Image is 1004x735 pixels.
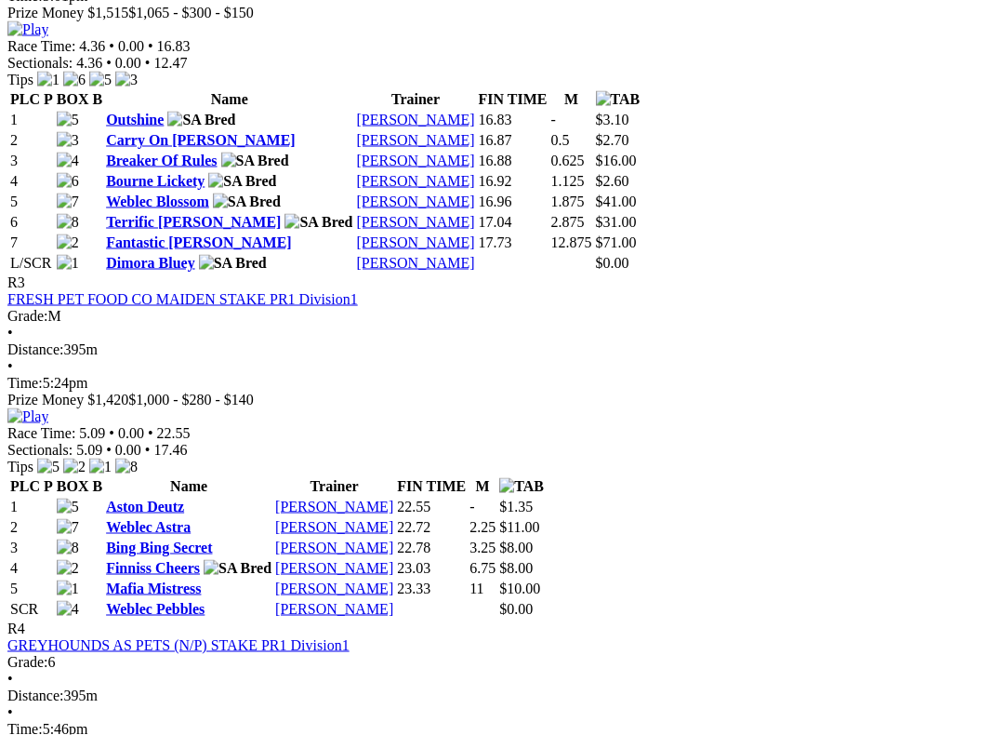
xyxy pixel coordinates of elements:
td: 23.03 [396,559,467,578]
span: $10.00 [499,581,540,596]
span: 12.47 [153,55,187,71]
span: PLC [10,478,40,494]
td: 4 [9,559,54,578]
td: L/SCR [9,254,54,273]
img: 5 [37,459,59,475]
div: Prize Money $1,420 [7,392,997,408]
a: [PERSON_NAME] [275,560,393,576]
span: Grade: [7,308,48,324]
td: 1 [9,111,54,129]
a: [PERSON_NAME] [356,132,474,148]
img: TAB [596,91,641,108]
td: 23.33 [396,580,467,598]
span: 0.00 [118,38,144,54]
a: [PERSON_NAME] [356,173,474,189]
span: 17.46 [153,442,187,458]
span: $71.00 [596,234,637,250]
td: 5 [9,193,54,211]
text: 1.125 [551,173,585,189]
td: 6 [9,213,54,232]
a: FRESH PET FOOD CO MAIDEN STAKE PR1 Division1 [7,291,358,307]
text: 0.5 [551,132,570,148]
span: 0.00 [115,55,141,71]
span: • [106,55,112,71]
span: Distance: [7,341,63,357]
span: • [148,38,153,54]
td: 16.88 [478,152,548,170]
div: 395m [7,341,997,358]
img: SA Bred [204,560,271,577]
img: SA Bred [284,214,352,231]
a: Outshine [106,112,164,127]
span: Time: [7,375,43,391]
img: 8 [115,459,138,475]
a: [PERSON_NAME] [275,601,393,617]
img: 3 [57,132,79,149]
text: - [469,499,474,514]
th: FIN TIME [396,477,467,496]
span: $31.00 [596,214,637,230]
td: 16.92 [478,172,548,191]
th: Trainer [274,477,394,496]
a: [PERSON_NAME] [275,519,393,535]
span: PLC [10,91,40,107]
span: $3.10 [596,112,629,127]
img: 3 [115,72,138,88]
span: $1,000 - $280 - $140 [128,392,254,408]
a: [PERSON_NAME] [356,234,474,250]
td: 22.72 [396,518,467,537]
text: 0.625 [551,153,585,168]
img: 5 [89,72,112,88]
img: 2 [57,234,79,251]
img: 5 [57,112,79,128]
text: 1.875 [551,194,585,209]
a: Finniss Cheers [106,560,200,576]
span: • [7,325,13,341]
text: 3.25 [469,540,495,555]
span: $16.00 [596,153,637,168]
span: 5.09 [79,425,105,441]
span: • [7,358,13,374]
th: FIN TIME [478,90,548,109]
span: $1.35 [499,499,533,514]
img: SA Bred [199,255,267,272]
img: 1 [57,581,79,597]
a: Bing Bing Secret [106,540,212,555]
td: 2 [9,518,54,537]
a: Weblec Astra [106,519,191,535]
img: 5 [57,499,79,515]
th: Name [105,477,272,496]
span: P [44,478,53,494]
a: GREYHOUNDS AS PETS (N/P) STAKE PR1 Division1 [7,637,350,653]
span: • [7,671,13,687]
img: 4 [57,153,79,169]
span: B [92,478,102,494]
span: P [44,91,53,107]
td: 16.83 [478,111,548,129]
a: [PERSON_NAME] [356,194,474,209]
span: • [145,55,151,71]
a: [PERSON_NAME] [356,153,474,168]
text: - [551,112,556,127]
span: BOX [57,91,89,107]
a: [PERSON_NAME] [275,581,393,596]
a: Bourne Lickety [106,173,205,189]
td: 3 [9,152,54,170]
span: • [145,442,151,458]
img: 2 [63,459,86,475]
img: 6 [57,173,79,190]
span: $8.00 [499,560,533,576]
a: [PERSON_NAME] [275,540,393,555]
img: 4 [57,601,79,618]
text: 2.875 [551,214,585,230]
a: Weblec Blossom [106,194,209,209]
td: 4 [9,172,54,191]
th: Trainer [355,90,475,109]
img: SA Bred [221,153,289,169]
td: 2 [9,131,54,150]
img: Play [7,21,48,38]
a: [PERSON_NAME] [275,499,393,514]
text: 12.875 [551,234,592,250]
div: 395m [7,688,997,704]
span: $11.00 [499,519,539,535]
